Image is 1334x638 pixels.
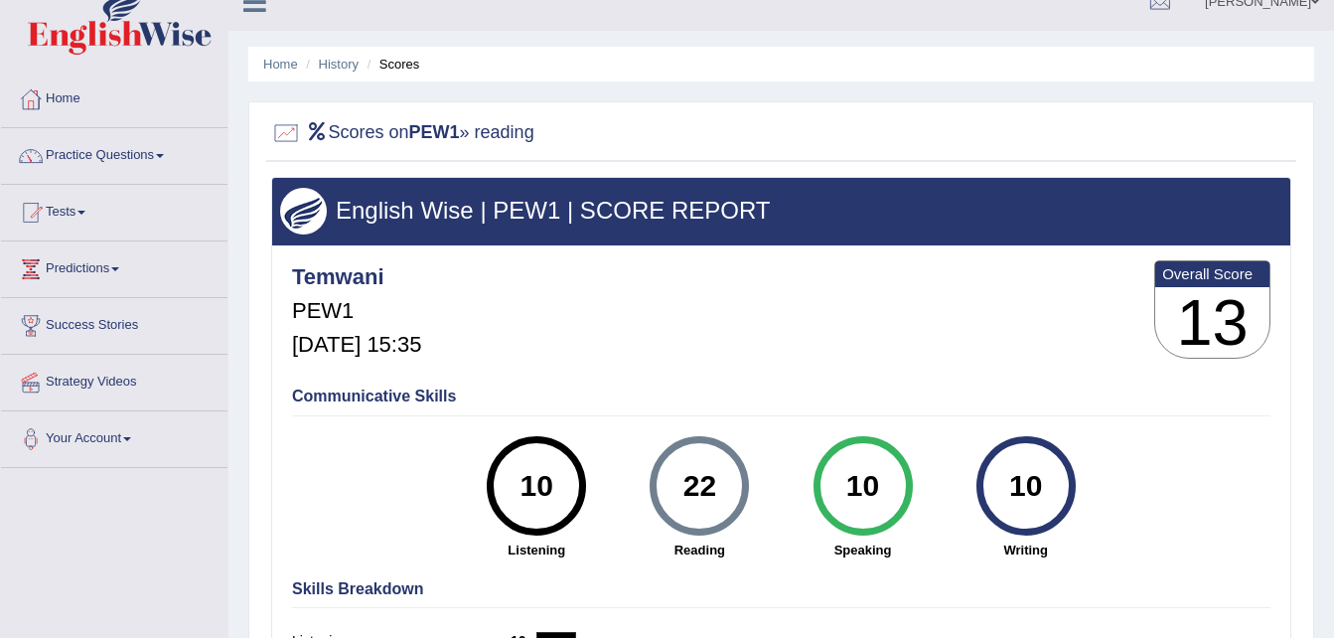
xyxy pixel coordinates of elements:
img: wings.png [280,188,327,235]
a: Practice Questions [1,128,227,178]
h5: PEW1 [292,299,421,323]
h3: English Wise | PEW1 | SCORE REPORT [280,198,1282,224]
b: PEW1 [409,122,460,142]
a: Predictions [1,241,227,291]
a: Home [263,57,298,72]
div: 10 [989,444,1062,528]
strong: Reading [628,541,771,559]
li: Scores [363,55,420,74]
h4: Communicative Skills [292,388,1270,405]
a: Your Account [1,411,227,461]
a: Tests [1,185,227,235]
h4: Skills Breakdown [292,580,1270,598]
a: Strategy Videos [1,355,227,404]
b: Overall Score [1162,265,1262,282]
a: Home [1,72,227,121]
strong: Speaking [791,541,934,559]
h3: 13 [1155,287,1269,359]
h2: Scores on » reading [271,118,534,148]
h5: [DATE] 15:35 [292,333,421,357]
a: Success Stories [1,298,227,348]
strong: Writing [955,541,1098,559]
h4: Temwani [292,265,421,289]
div: 22 [664,444,736,528]
div: 10 [501,444,573,528]
div: 10 [826,444,899,528]
strong: Listening [465,541,608,559]
a: History [319,57,359,72]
